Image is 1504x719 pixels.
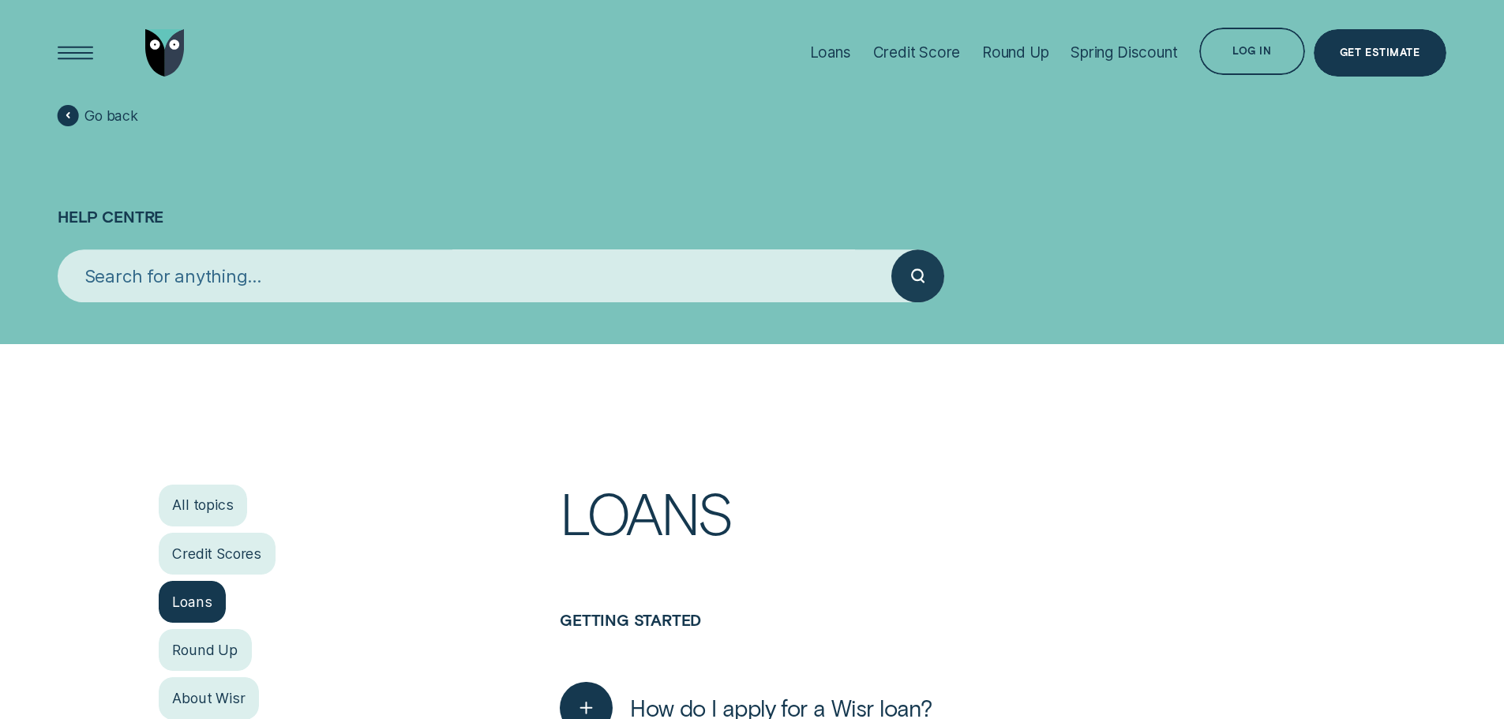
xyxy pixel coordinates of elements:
[982,43,1049,62] div: Round Up
[52,29,99,77] button: Open Menu
[159,677,260,719] a: About Wisr
[810,43,851,62] div: Loans
[1314,29,1446,77] a: Get Estimate
[58,105,138,126] a: Go back
[58,249,891,302] input: Search for anything...
[58,129,1446,248] h1: Help Centre
[1199,28,1304,75] button: Log in
[159,581,227,623] a: Loans
[159,485,248,526] a: All topics
[873,43,961,62] div: Credit Score
[159,629,252,671] a: Round Up
[560,485,1345,611] h1: Loans
[1071,43,1177,62] div: Spring Discount
[145,29,185,77] img: Wisr
[159,533,276,575] a: Credit Scores
[84,107,138,125] span: Go back
[560,611,1345,668] h3: Getting started
[891,249,944,302] button: Submit your search query.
